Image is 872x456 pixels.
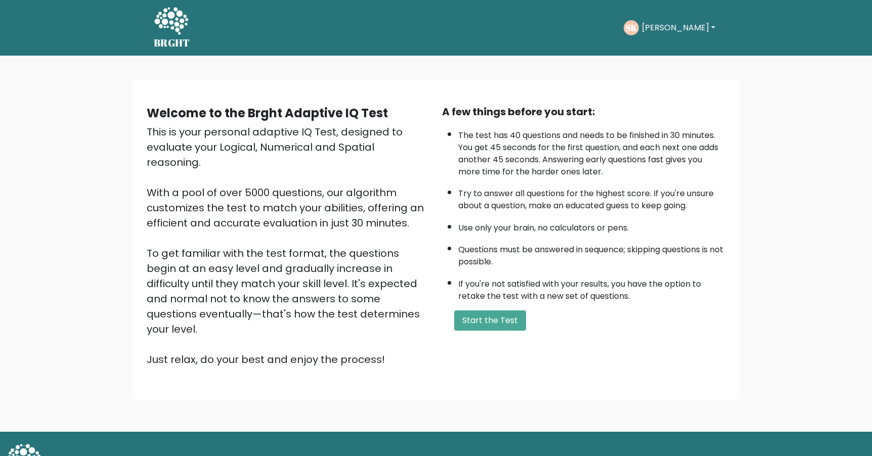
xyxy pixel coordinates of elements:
text: SK [626,22,637,33]
li: The test has 40 questions and needs to be finished in 30 minutes. You get 45 seconds for the firs... [458,124,725,178]
h5: BRGHT [154,37,190,49]
div: This is your personal adaptive IQ Test, designed to evaluate your Logical, Numerical and Spatial ... [147,124,430,367]
li: If you're not satisfied with your results, you have the option to retake the test with a new set ... [458,273,725,302]
li: Use only your brain, no calculators or pens. [458,217,725,234]
li: Questions must be answered in sequence; skipping questions is not possible. [458,239,725,268]
li: Try to answer all questions for the highest score. If you're unsure about a question, make an edu... [458,183,725,212]
button: Start the Test [454,310,526,331]
b: Welcome to the Brght Adaptive IQ Test [147,105,388,121]
div: A few things before you start: [442,104,725,119]
button: [PERSON_NAME] [639,21,718,34]
a: BRGHT [154,4,190,52]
